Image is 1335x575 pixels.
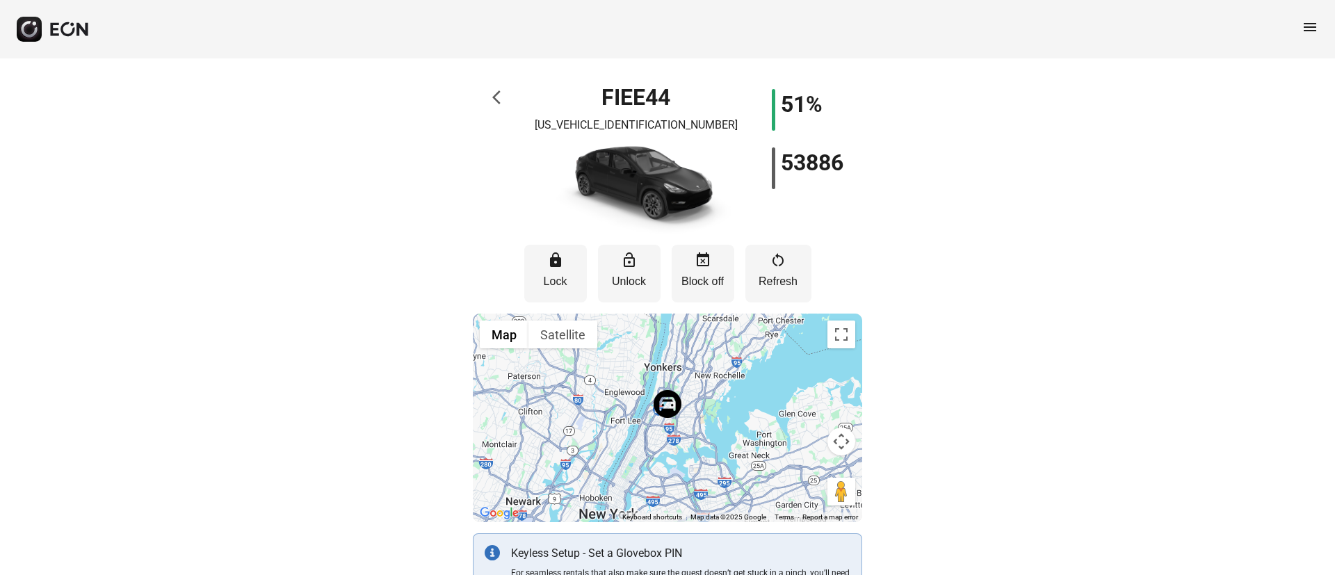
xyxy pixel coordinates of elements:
[745,245,811,302] button: Refresh
[827,321,855,348] button: Toggle fullscreen view
[752,273,804,290] p: Refresh
[622,512,682,522] button: Keyboard shortcuts
[531,273,580,290] p: Lock
[781,96,823,113] h1: 51%
[679,273,727,290] p: Block off
[827,428,855,455] button: Map camera controls
[781,154,843,171] h1: 53886
[492,89,509,106] span: arrow_back_ios
[1302,19,1318,35] span: menu
[695,252,711,268] span: event_busy
[770,252,786,268] span: restart_alt
[511,545,850,562] p: Keyless Setup - Set a Glovebox PIN
[827,478,855,505] button: Drag Pegman onto the map to open Street View
[485,545,500,560] img: info
[672,245,734,302] button: Block off
[476,504,522,522] a: Open this area in Google Maps (opens a new window)
[547,252,564,268] span: lock
[802,513,858,521] a: Report a map error
[539,139,734,236] img: car
[598,245,661,302] button: Unlock
[480,321,528,348] button: Show street map
[476,504,522,522] img: Google
[621,252,638,268] span: lock_open
[690,513,766,521] span: Map data ©2025 Google
[605,273,654,290] p: Unlock
[524,245,587,302] button: Lock
[775,513,794,521] a: Terms (opens in new tab)
[601,89,670,106] h1: FIEE44
[528,321,597,348] button: Show satellite imagery
[535,117,738,133] p: [US_VEHICLE_IDENTIFICATION_NUMBER]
